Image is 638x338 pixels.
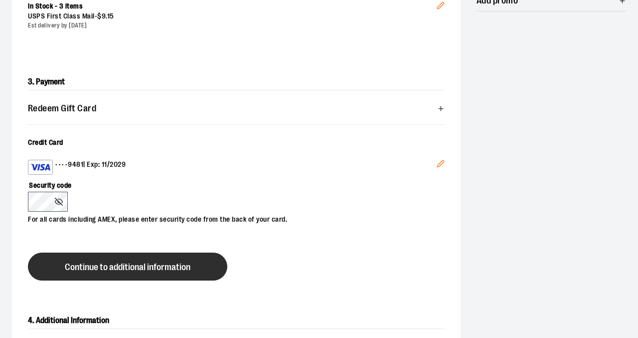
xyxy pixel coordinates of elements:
[28,253,227,281] button: Continue to additional information
[65,263,190,272] span: Continue to additional information
[107,12,114,20] span: 15
[102,12,106,20] span: 9
[28,98,445,118] button: Redeem Gift Card
[28,74,445,90] h2: 3. Payment
[28,21,437,30] div: Est delivery by [DATE]
[429,152,453,179] button: Edit
[28,212,435,225] p: For all cards including AMEX, please enter security code from the back of your card.
[97,12,102,20] span: $
[28,11,437,21] div: USPS First Class Mail -
[28,1,437,11] div: In Stock - 3 items
[28,175,435,192] label: Security code
[28,313,445,329] h2: 4. Additional Information
[106,12,107,20] span: .
[28,104,96,113] span: Redeem Gift Card
[28,160,437,175] div: •••• 9481 | Exp: 11/2029
[30,161,50,173] img: Visa card example showing the 16-digit card number on the front of the card
[28,138,63,146] span: Credit Card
